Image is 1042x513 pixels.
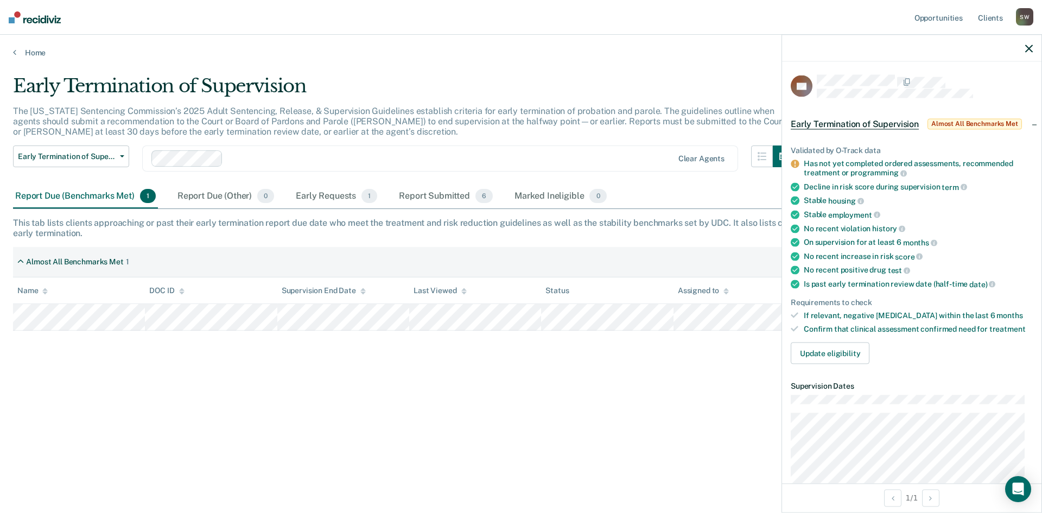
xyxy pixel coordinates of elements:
div: 1 / 1 [782,483,1041,512]
div: Stable [804,196,1033,206]
div: Name [17,286,48,295]
div: Open Intercom Messenger [1005,476,1031,502]
div: On supervision for at least 6 [804,238,1033,248]
span: employment [828,210,880,219]
span: history [872,224,905,233]
span: 6 [475,189,493,203]
span: Early Termination of Supervision [791,118,919,129]
span: Early Termination of Supervision [18,152,116,161]
div: Marked Ineligible [512,185,609,208]
div: Supervision End Date [282,286,366,295]
div: Is past early termination review date (half-time [804,280,1033,289]
button: Next Opportunity [922,489,939,506]
span: months [996,311,1022,320]
span: test [888,266,910,275]
span: housing [828,197,864,205]
div: Requirements to check [791,297,1033,307]
div: This tab lists clients approaching or past their early termination report due date who meet the t... [13,218,1029,238]
div: Confirm that clinical assessment confirmed need for [804,325,1033,334]
span: date) [969,280,995,288]
span: 0 [589,189,606,203]
div: If relevant, negative [MEDICAL_DATA] within the last 6 [804,311,1033,320]
div: Report Due (Other) [175,185,276,208]
img: Recidiviz [9,11,61,23]
div: Clear agents [678,154,725,163]
div: Early Termination of Supervision [13,75,795,106]
span: Almost All Benchmarks Met [927,118,1022,129]
span: 1 [140,189,156,203]
div: DOC ID [149,286,184,295]
div: 1 [126,257,129,267]
span: months [903,238,937,247]
div: Status [545,286,569,295]
span: term [942,182,967,191]
div: No recent positive drug [804,265,1033,275]
div: S W [1016,8,1033,26]
div: Assigned to [678,286,729,295]
div: Report Submitted [397,185,495,208]
div: Validated by O-Track data [791,145,1033,155]
div: No recent violation [804,224,1033,233]
div: Report Due (Benchmarks Met) [13,185,158,208]
div: Decline in risk score during supervision [804,182,1033,192]
div: Stable [804,210,1033,220]
span: 0 [257,189,274,203]
div: Last Viewed [414,286,466,295]
a: Home [13,48,1029,58]
span: treatment [989,325,1026,333]
dt: Supervision Dates [791,382,1033,391]
span: 1 [361,189,377,203]
div: Has not yet completed ordered assessments, recommended treatment or programming [804,159,1033,178]
div: No recent increase in risk [804,251,1033,261]
div: Early Termination of SupervisionAlmost All Benchmarks Met [782,106,1041,141]
p: The [US_STATE] Sentencing Commission’s 2025 Adult Sentencing, Release, & Supervision Guidelines e... [13,106,785,137]
span: score [895,252,923,261]
button: Previous Opportunity [884,489,901,506]
button: Update eligibility [791,343,869,364]
div: Early Requests [294,185,379,208]
div: Almost All Benchmarks Met [26,257,124,267]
